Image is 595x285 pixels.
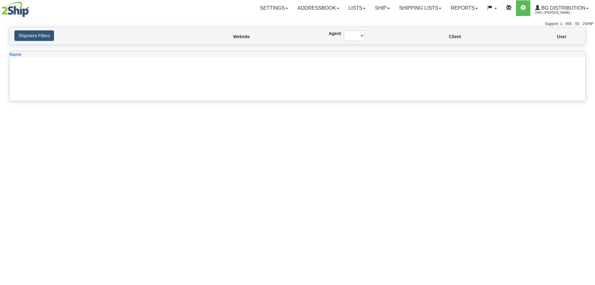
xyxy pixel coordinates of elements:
[10,52,22,57] span: Name
[530,0,593,16] a: BG Distribution 2569 / [PERSON_NAME]
[255,0,293,16] a: Settings
[540,5,585,11] span: BG Distribution
[2,21,593,27] div: Support: 1 - 855 - 55 - 2SHIP
[449,33,450,40] label: Client
[370,0,394,16] a: Ship
[233,33,236,40] label: Website
[293,0,344,16] a: Addressbook
[329,30,335,37] label: Agent
[2,2,29,17] img: logo2569.jpg
[14,30,54,41] button: Shipment Filters
[394,0,446,16] a: Shipping lists
[535,10,582,16] span: 2569 / [PERSON_NAME]
[446,0,483,16] a: Reports
[344,0,370,16] a: Lists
